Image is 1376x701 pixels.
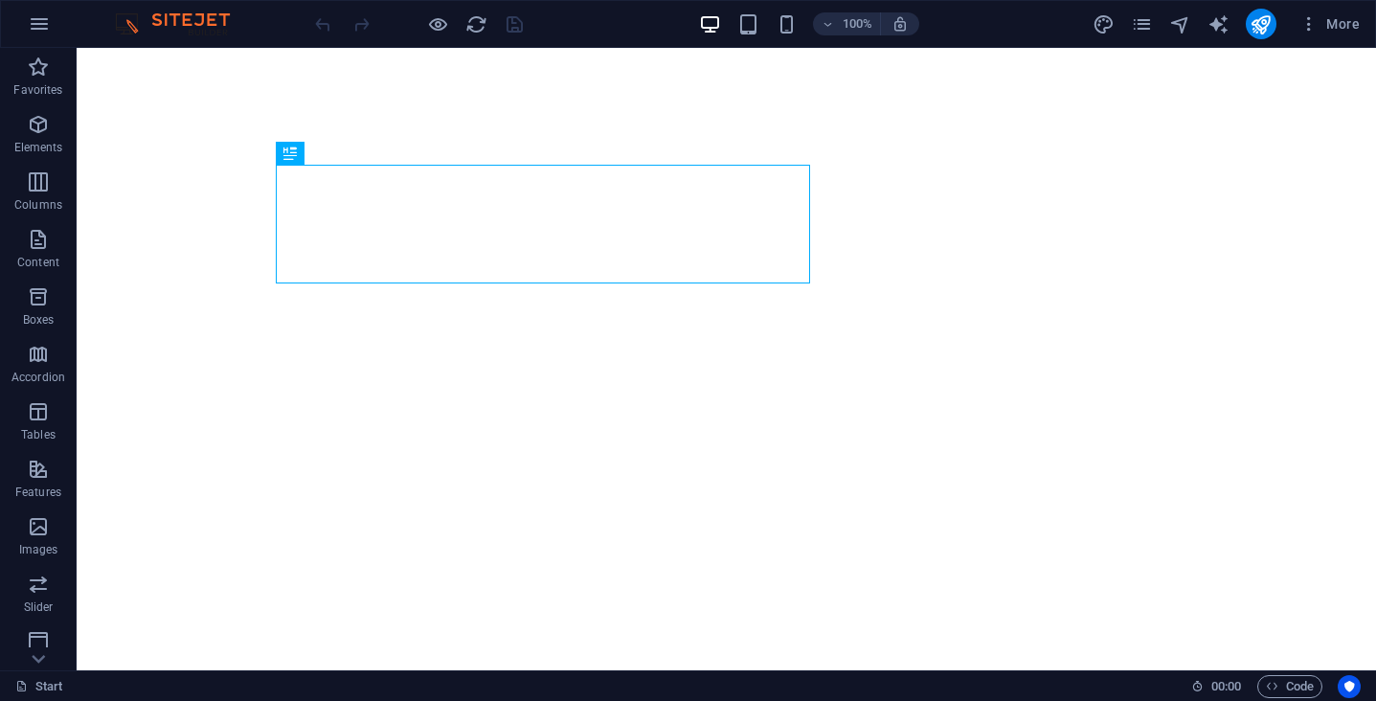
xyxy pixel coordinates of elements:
[1169,13,1191,35] i: Navigator
[1169,12,1192,35] button: navigator
[23,312,55,328] p: Boxes
[1131,13,1153,35] i: Pages (Ctrl+Alt+S)
[110,12,254,35] img: Editor Logo
[15,485,61,500] p: Features
[465,13,487,35] i: Reload page
[1338,675,1361,698] button: Usercentrics
[1225,679,1228,693] span: :
[1211,675,1241,698] span: 00 00
[17,255,59,270] p: Content
[1207,13,1229,35] i: AI Writer
[21,427,56,442] p: Tables
[14,140,63,155] p: Elements
[1207,12,1230,35] button: text_generator
[1257,675,1322,698] button: Code
[842,12,872,35] h6: 100%
[1131,12,1154,35] button: pages
[813,12,881,35] button: 100%
[1299,14,1360,34] span: More
[14,197,62,213] p: Columns
[1246,9,1276,39] button: publish
[15,675,63,698] a: Click to cancel selection. Double-click to open Pages
[19,542,58,557] p: Images
[1266,675,1314,698] span: Code
[1191,675,1242,698] h6: Session time
[464,12,487,35] button: reload
[891,15,909,33] i: On resize automatically adjust zoom level to fit chosen device.
[1093,13,1115,35] i: Design (Ctrl+Alt+Y)
[1250,13,1272,35] i: Publish
[24,599,54,615] p: Slider
[13,82,62,98] p: Favorites
[426,12,449,35] button: Click here to leave preview mode and continue editing
[11,370,65,385] p: Accordion
[1093,12,1116,35] button: design
[1292,9,1367,39] button: More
